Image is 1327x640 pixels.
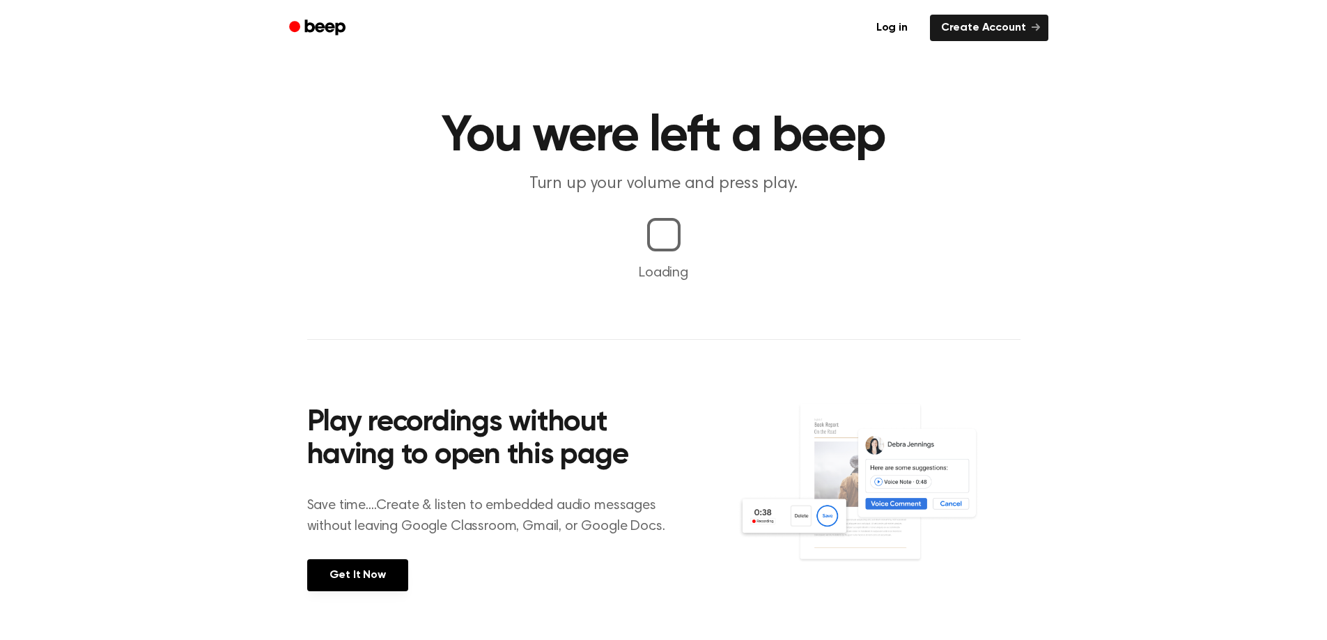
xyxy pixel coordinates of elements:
h1: You were left a beep [307,111,1021,162]
a: Log in [862,12,922,44]
a: Get It Now [307,559,408,591]
a: Create Account [930,15,1048,41]
h2: Play recordings without having to open this page [307,407,683,473]
img: Voice Comments on Docs and Recording Widget [738,403,1020,590]
a: Beep [279,15,358,42]
p: Loading [17,263,1310,283]
p: Turn up your volume and press play. [396,173,931,196]
p: Save time....Create & listen to embedded audio messages without leaving Google Classroom, Gmail, ... [307,495,683,537]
